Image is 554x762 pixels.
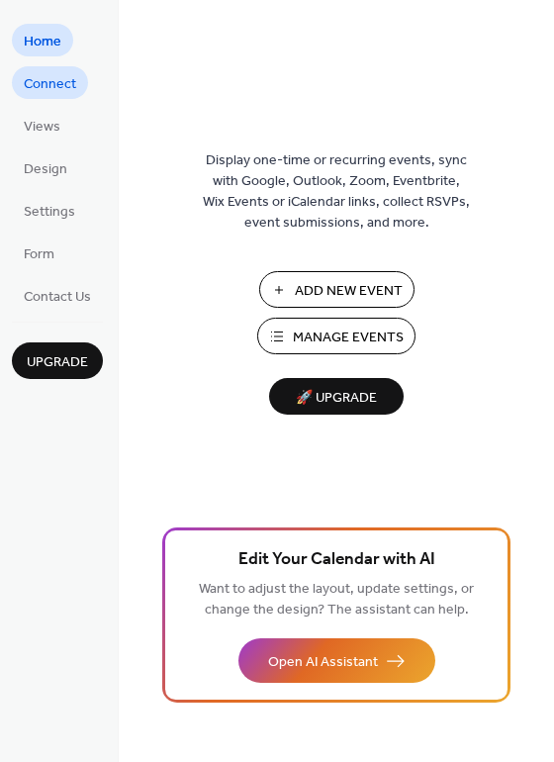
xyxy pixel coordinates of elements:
span: Settings [24,202,75,223]
button: 🚀 Upgrade [269,378,404,415]
span: Views [24,117,60,138]
button: Upgrade [12,342,103,379]
span: Manage Events [293,328,404,348]
a: Connect [12,66,88,99]
a: Home [12,24,73,56]
button: Open AI Assistant [238,638,435,683]
button: Add New Event [259,271,415,308]
a: Contact Us [12,279,103,312]
span: Add New Event [295,281,403,302]
a: Design [12,151,79,184]
span: Design [24,159,67,180]
span: 🚀 Upgrade [281,385,392,412]
span: Contact Us [24,287,91,308]
span: Home [24,32,61,52]
span: Edit Your Calendar with AI [238,546,435,574]
button: Manage Events [257,318,415,354]
span: Upgrade [27,352,88,373]
span: Connect [24,74,76,95]
span: Display one-time or recurring events, sync with Google, Outlook, Zoom, Eventbrite, Wix Events or ... [203,150,470,234]
span: Want to adjust the layout, update settings, or change the design? The assistant can help. [199,576,474,623]
a: Settings [12,194,87,227]
span: Open AI Assistant [268,652,378,673]
a: Form [12,237,66,269]
a: Views [12,109,72,142]
span: Form [24,244,54,265]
